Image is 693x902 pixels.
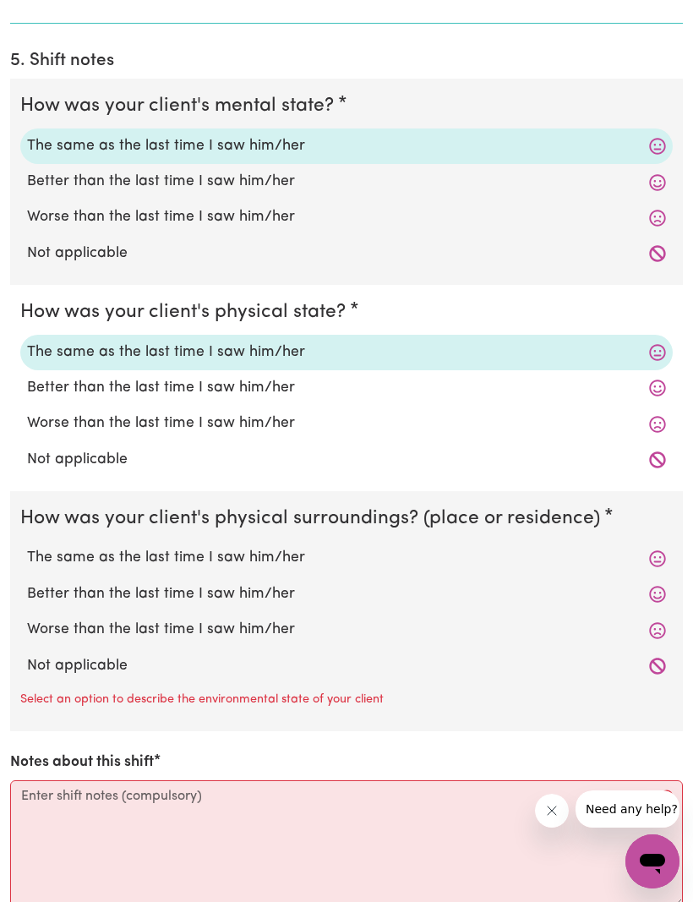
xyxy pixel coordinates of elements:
label: Better than the last time I saw him/her [27,171,666,193]
label: Not applicable [27,243,666,265]
label: The same as the last time I saw him/her [27,547,666,569]
label: Worse than the last time I saw him/her [27,206,666,228]
label: Better than the last time I saw him/her [27,377,666,399]
label: The same as the last time I saw him/her [27,135,666,157]
legend: How was your client's mental state? [20,92,341,121]
label: Worse than the last time I saw him/her [27,413,666,435]
label: Better than the last time I saw him/her [27,583,666,605]
p: Select an option to describe the environmental state of your client [20,691,384,709]
label: The same as the last time I saw him/her [27,342,666,364]
iframe: Message from company [576,790,679,828]
iframe: Button to launch messaging window [625,834,679,888]
label: Notes about this shift [10,752,154,774]
label: Not applicable [27,449,666,471]
legend: How was your client's physical surroundings? (place or residence) [20,505,607,533]
label: Worse than the last time I saw him/her [27,619,666,641]
h2: 5. Shift notes [10,51,683,72]
iframe: Close message [535,794,569,828]
label: Not applicable [27,655,666,677]
legend: How was your client's physical state? [20,298,352,327]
